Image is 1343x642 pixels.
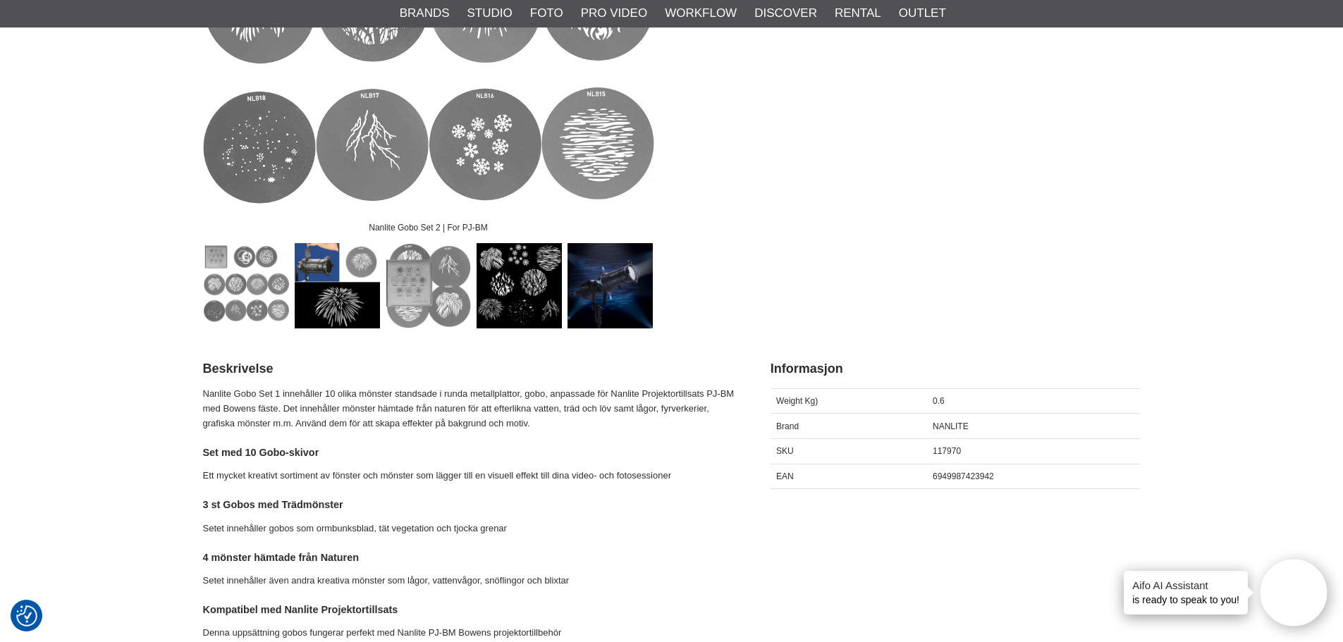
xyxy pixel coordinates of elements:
[357,215,500,240] div: Nanlite Gobo Set 2 | For PJ-BM
[933,396,945,406] span: 0.6
[776,421,799,431] span: Brand
[203,469,735,483] p: Ett mycket kreativt sortiment av fönster och mönster som lägger till en visuell effekt till dina ...
[1124,571,1248,615] div: is ready to speak to you!
[665,4,737,23] a: Workflow
[295,243,380,328] img: Gobo med mönster hämtade från naturen
[203,521,735,536] p: Setet innehåller gobos som ormbunksblad, tät vegetation och tjocka grenar
[400,4,450,23] a: Brands
[835,4,881,23] a: Rental
[204,243,289,328] img: Nanlite Gobo Set 2 | For PJ-BM
[568,243,653,328] img: Goboset 2 för PJ-BM Projektortillsats
[203,445,735,459] h4: Set med 10 Gobo-skivor
[776,471,794,481] span: EAN
[771,360,1141,378] h2: Informasjon
[16,605,37,626] img: Revisit consent button
[203,550,735,564] h4: 4 mönster hämtade från Naturen
[203,498,735,512] h4: 3 st Gobos med Trädmönster
[754,4,817,23] a: Discover
[386,243,471,328] img: Goboset levererad med fodral
[203,387,735,431] p: Nanlite Gobo Set 1 innehåller 10 olika mönster standsade i runda metallplattor, gobo, anpassade f...
[467,4,513,23] a: Studio
[530,4,563,23] a: Foto
[899,4,946,23] a: Outlet
[776,446,794,456] span: SKU
[933,471,994,481] span: 6949987423942
[1132,578,1239,593] h4: Aifo AI Assistant
[203,626,735,641] p: Denna uppsättning gobos fungerar perfekt med Nanlite PJ-BM Bowens projektortillbehör
[203,360,735,378] h2: Beskrivelse
[933,421,969,431] span: NANLITE
[203,603,735,617] h4: Kompatibel med Nanlite Projektortillsats
[776,396,818,406] span: Weight Kg)
[933,446,961,456] span: 117970
[16,603,37,629] button: Samtykkepreferanser
[581,4,647,23] a: Pro Video
[477,243,562,328] img: Effektfulla ljusmönster
[203,574,735,588] p: Setet innehåller även andra kreativa mönster som lågor, vattenvågor, snöflingor och blixtar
